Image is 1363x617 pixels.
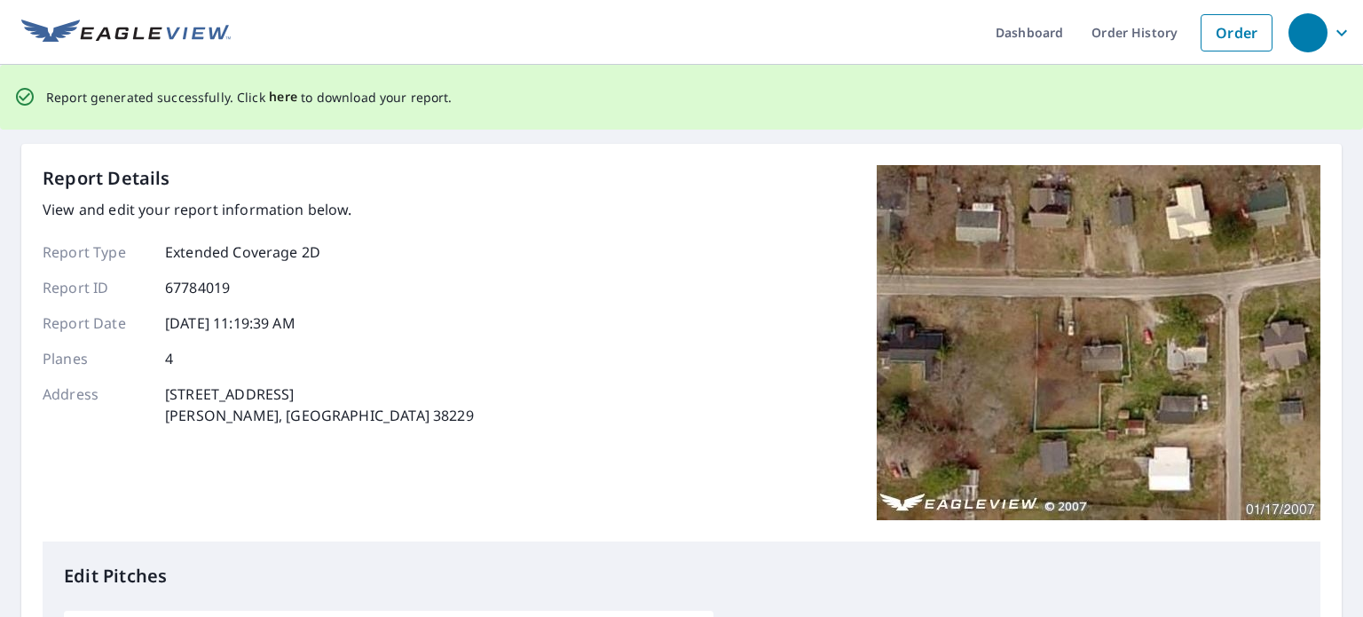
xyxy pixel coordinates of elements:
[43,277,149,298] p: Report ID
[165,277,230,298] p: 67784019
[43,241,149,263] p: Report Type
[877,165,1320,520] img: Top image
[43,384,149,426] p: Address
[43,312,149,334] p: Report Date
[165,348,173,369] p: 4
[43,165,170,192] p: Report Details
[21,20,231,46] img: EV Logo
[165,312,295,334] p: [DATE] 11:19:39 AM
[165,241,320,263] p: Extended Coverage 2D
[64,563,1299,589] p: Edit Pitches
[46,86,453,108] p: Report generated successfully. Click to download your report.
[269,86,298,108] button: here
[165,384,474,426] p: [STREET_ADDRESS] [PERSON_NAME], [GEOGRAPHIC_DATA] 38229
[43,199,474,220] p: View and edit your report information below.
[43,348,149,369] p: Planes
[1201,14,1272,51] a: Order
